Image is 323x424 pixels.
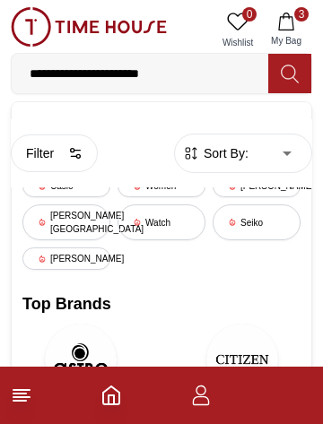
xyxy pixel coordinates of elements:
[206,324,278,395] img: CITIZEN
[260,7,312,53] button: 3My Bag
[184,324,301,420] a: CITIZENCITIZEN
[22,324,139,420] a: AstroAstro
[45,324,117,395] img: Astro
[182,144,249,162] button: Sort By:
[215,7,260,53] a: 0Wishlist
[11,134,98,172] button: Filter
[22,204,110,240] div: [PERSON_NAME][GEOGRAPHIC_DATA]
[200,144,249,162] span: Sort By:
[215,36,260,49] span: Wishlist
[118,204,205,240] div: Watch
[294,7,309,22] span: 3
[11,7,167,47] img: ...
[22,247,110,270] div: [PERSON_NAME]
[22,113,301,138] h2: Trending Searches
[100,385,122,406] a: Home
[213,204,301,240] div: Seiko
[264,34,309,48] span: My Bag
[22,291,301,316] h2: Top Brands
[242,7,257,22] span: 0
